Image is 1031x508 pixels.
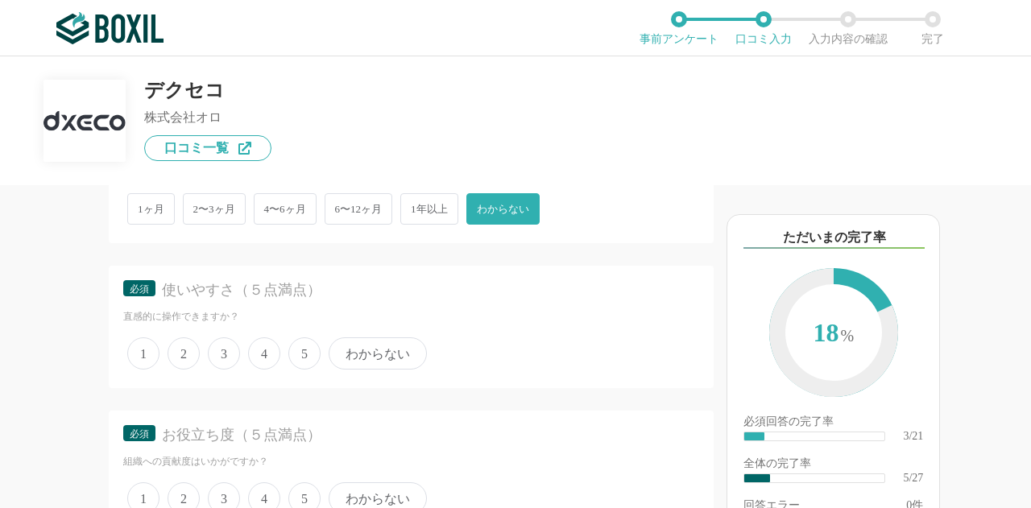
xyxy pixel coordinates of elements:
[144,111,271,124] div: 株式会社オロ
[400,193,458,225] span: 1年以上
[903,473,923,484] div: 5/27
[325,193,393,225] span: 6〜12ヶ月
[743,458,923,473] div: 全体の完了率
[744,474,769,482] div: ​
[162,425,681,445] div: お役立ち度（５点満点）
[144,135,271,161] a: 口コミ一覧
[208,337,240,370] span: 3
[127,193,175,225] span: 1ヶ月
[144,81,271,100] div: デクセコ
[254,193,317,225] span: 4〜6ヶ月
[248,337,280,370] span: 4
[890,11,975,45] li: 完了
[168,337,200,370] span: 2
[164,142,229,155] span: 口コミ一覧
[288,337,321,370] span: 5
[56,12,164,44] img: ボクシルSaaS_ロゴ
[743,228,925,249] div: ただいまの完了率
[162,280,681,300] div: 使いやすさ（５点満点）
[466,193,540,225] span: わからない
[841,327,855,345] span: %
[903,431,923,442] div: 3/21
[785,284,882,384] span: 18
[636,11,721,45] li: 事前アンケート
[127,337,159,370] span: 1
[123,310,699,324] div: 直感的に操作できますか？
[183,193,246,225] span: 2〜3ヶ月
[744,432,764,440] div: ​
[130,283,149,295] span: 必須
[123,455,699,469] div: 組織への貢献度はいかがですか？
[721,11,805,45] li: 口コミ入力
[743,416,923,431] div: 必須回答の完了率
[805,11,890,45] li: 入力内容の確認
[329,337,427,370] span: わからない
[130,428,149,440] span: 必須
